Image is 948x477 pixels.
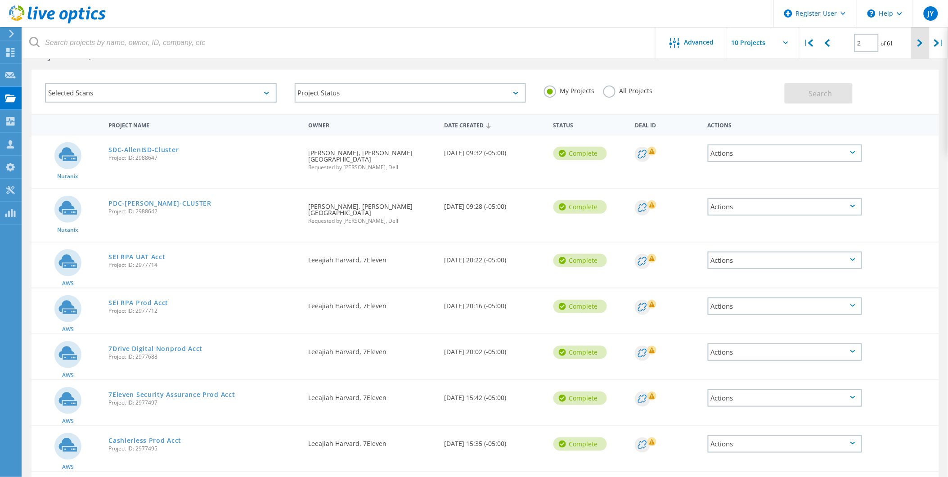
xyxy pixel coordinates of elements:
div: Actions [708,297,862,315]
div: Complete [553,200,607,214]
div: Deal Id [630,116,703,133]
a: PDC-[PERSON_NAME]-CLUSTER [108,200,211,207]
label: My Projects [544,85,594,94]
div: Complete [553,391,607,405]
div: Complete [553,346,607,359]
span: Project ID: 2977688 [108,354,299,360]
span: Requested by [PERSON_NAME], Dell [308,165,436,170]
div: [PERSON_NAME], [PERSON_NAME][GEOGRAPHIC_DATA] [304,189,440,233]
div: Leeajiah Harvard, 7Eleven [304,426,440,456]
label: All Projects [603,85,652,94]
span: Requested by [PERSON_NAME], Dell [308,218,436,224]
div: Actions [708,343,862,361]
span: Project ID: 2977495 [108,446,299,451]
span: Nutanix [57,174,78,179]
span: AWS [62,418,74,424]
div: Status [549,116,631,133]
span: of 61 [881,40,894,47]
div: Leeajiah Harvard, 7Eleven [304,334,440,364]
div: Leeajiah Harvard, 7Eleven [304,243,440,272]
span: Project ID: 2977712 [108,308,299,314]
div: Owner [304,116,440,133]
div: Complete [553,147,607,160]
div: | [800,27,818,59]
div: | [930,27,948,59]
div: [DATE] 20:16 (-05:00) [440,288,549,318]
span: Search [809,89,832,99]
span: JY [927,10,934,17]
span: Advanced [684,39,714,45]
div: Complete [553,437,607,451]
button: Search [785,83,853,103]
div: Date Created [440,116,549,133]
div: Project Name [104,116,304,133]
a: 7Drive Digital Nonprod Acct [108,346,202,352]
div: Project Status [295,83,526,103]
span: AWS [62,281,74,286]
span: Project ID: 2988647 [108,155,299,161]
a: SEI RPA UAT Acct [108,254,165,260]
div: Actions [708,435,862,453]
a: 7Eleven Security Assurance Prod Acct [108,391,235,398]
div: [DATE] 15:35 (-05:00) [440,426,549,456]
span: Project ID: 2977714 [108,262,299,268]
div: Actions [703,116,867,133]
div: Complete [553,300,607,313]
span: AWS [62,327,74,332]
div: Actions [708,198,862,216]
div: [DATE] 20:22 (-05:00) [440,243,549,272]
span: AWS [62,373,74,378]
div: Leeajiah Harvard, 7Eleven [304,380,440,410]
div: Actions [708,252,862,269]
a: Live Optics Dashboard [9,19,106,25]
a: SEI RPA Prod Acct [108,300,168,306]
div: [DATE] 15:42 (-05:00) [440,380,549,410]
div: Complete [553,254,607,267]
div: [DATE] 20:02 (-05:00) [440,334,549,364]
div: Actions [708,144,862,162]
div: Selected Scans [45,83,277,103]
div: Leeajiah Harvard, 7Eleven [304,288,440,318]
div: Actions [708,389,862,407]
svg: \n [867,9,876,18]
a: SDC-AllenISD-Cluster [108,147,179,153]
a: Cashierless Prod Acct [108,437,181,444]
div: [DATE] 09:28 (-05:00) [440,189,549,219]
div: [PERSON_NAME], [PERSON_NAME][GEOGRAPHIC_DATA] [304,135,440,179]
span: Project ID: 2988642 [108,209,299,214]
span: AWS [62,464,74,470]
span: Project ID: 2977497 [108,400,299,405]
input: Search projects by name, owner, ID, company, etc [22,27,656,58]
span: Nutanix [57,227,78,233]
div: [DATE] 09:32 (-05:00) [440,135,549,165]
